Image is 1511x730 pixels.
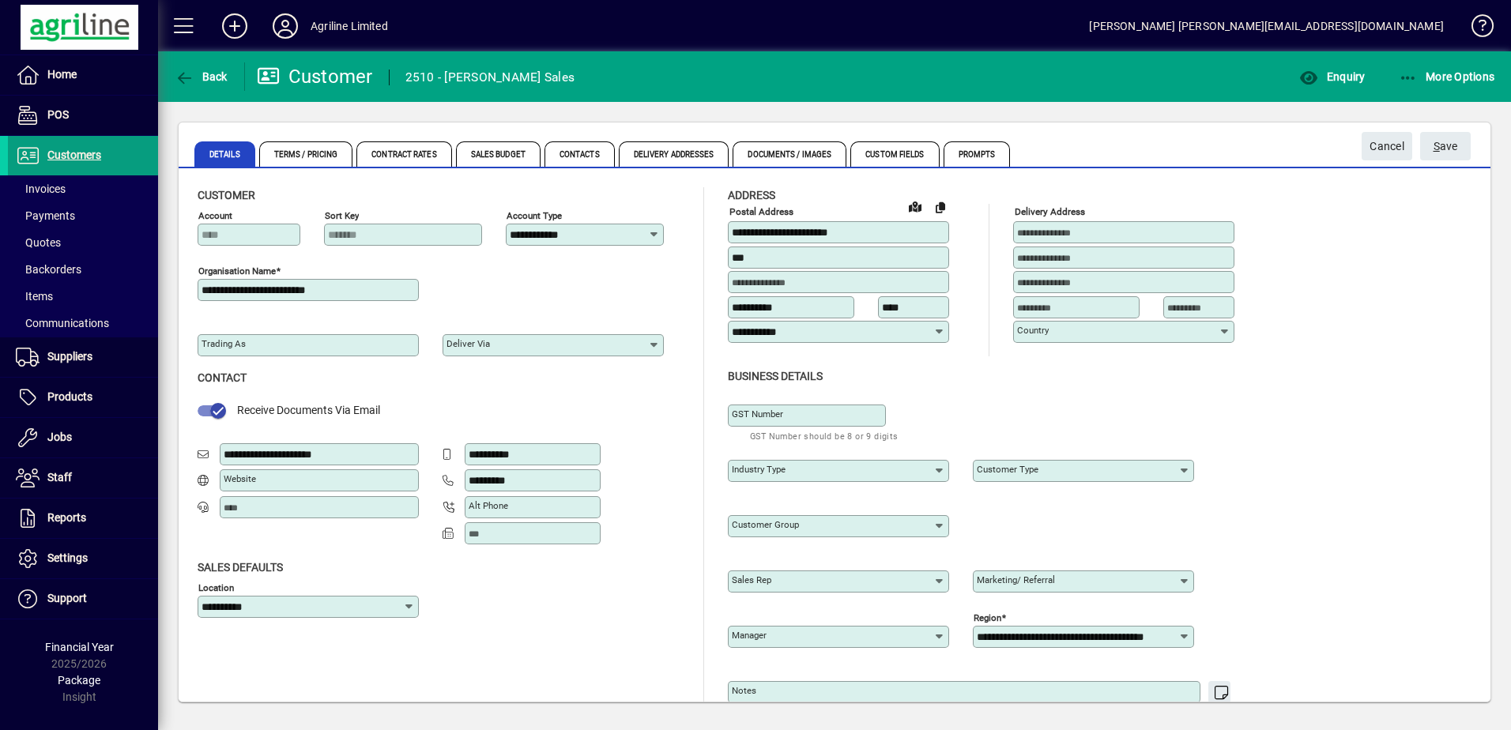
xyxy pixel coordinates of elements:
span: Enquiry [1299,70,1365,83]
span: Invoices [16,182,66,195]
a: Quotes [8,229,158,256]
span: Suppliers [47,350,92,363]
mat-label: Organisation name [198,265,276,277]
span: Back [175,70,228,83]
span: Staff [47,471,72,484]
div: [PERSON_NAME] [PERSON_NAME][EMAIL_ADDRESS][DOMAIN_NAME] [1089,13,1444,39]
span: Package [58,674,100,687]
span: Business details [728,370,823,382]
a: Backorders [8,256,158,283]
span: Prompts [944,141,1011,167]
span: Jobs [47,431,72,443]
app-page-header-button: Back [158,62,245,91]
mat-label: Region [974,611,1001,623]
mat-label: Account Type [507,210,562,221]
mat-label: Sort key [325,210,359,221]
mat-label: Deliver via [447,338,490,349]
button: Add [209,12,260,40]
div: 2510 - [PERSON_NAME] Sales [405,65,575,90]
span: Terms / Pricing [259,141,353,167]
span: Sales Budget [456,141,541,167]
a: Suppliers [8,337,158,377]
a: View on map [902,194,928,219]
span: Documents / Images [733,141,846,167]
button: Back [171,62,232,91]
span: Contacts [544,141,615,167]
span: Receive Documents Via Email [237,404,380,416]
span: Home [47,68,77,81]
span: S [1434,140,1440,152]
a: Knowledge Base [1460,3,1491,55]
span: Contract Rates [356,141,451,167]
mat-hint: GST Number should be 8 or 9 digits [750,427,899,445]
mat-label: Website [224,473,256,484]
button: Profile [260,12,311,40]
span: Custom Fields [850,141,939,167]
button: More Options [1395,62,1499,91]
button: Save [1420,132,1471,160]
mat-label: Marketing/ Referral [977,574,1055,585]
mat-label: Alt Phone [469,500,508,511]
span: Sales defaults [198,561,283,574]
div: Customer [257,64,373,89]
span: ave [1434,134,1458,160]
a: Settings [8,539,158,578]
span: POS [47,108,69,121]
span: Details [194,141,255,167]
span: Support [47,592,87,604]
mat-label: Account [198,210,232,221]
mat-label: Location [198,581,234,593]
span: Contact [198,371,247,384]
a: Payments [8,202,158,229]
mat-label: Country [1017,325,1049,336]
mat-label: Customer type [977,464,1038,475]
a: Items [8,283,158,310]
a: Reports [8,499,158,538]
mat-label: Manager [732,630,767,641]
button: Enquiry [1295,62,1369,91]
a: Home [8,55,158,95]
span: Backorders [16,263,81,276]
span: Delivery Addresses [619,141,729,167]
a: Invoices [8,175,158,202]
a: Jobs [8,418,158,457]
button: Cancel [1362,132,1412,160]
span: Communications [16,317,109,329]
a: Products [8,378,158,417]
a: POS [8,96,158,135]
button: Copy to Delivery address [928,194,953,220]
span: Reports [47,511,86,524]
span: Items [16,290,53,303]
span: Products [47,390,92,403]
mat-label: Industry type [732,464,786,475]
span: Cancel [1370,134,1404,160]
div: Agriline Limited [311,13,388,39]
span: Customers [47,149,101,161]
mat-label: Customer group [732,519,799,530]
mat-label: GST Number [732,408,783,420]
span: Address [728,189,775,201]
span: Settings [47,551,88,564]
span: Quotes [16,236,61,249]
span: Payments [16,209,75,222]
mat-label: Sales rep [732,574,771,585]
a: Support [8,579,158,619]
a: Staff [8,458,158,498]
a: Communications [8,310,158,337]
span: More Options [1399,70,1495,83]
mat-label: Notes [732,685,756,696]
span: Financial Year [45,641,114,653]
mat-label: Trading as [202,338,246,349]
span: Customer [198,189,255,201]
